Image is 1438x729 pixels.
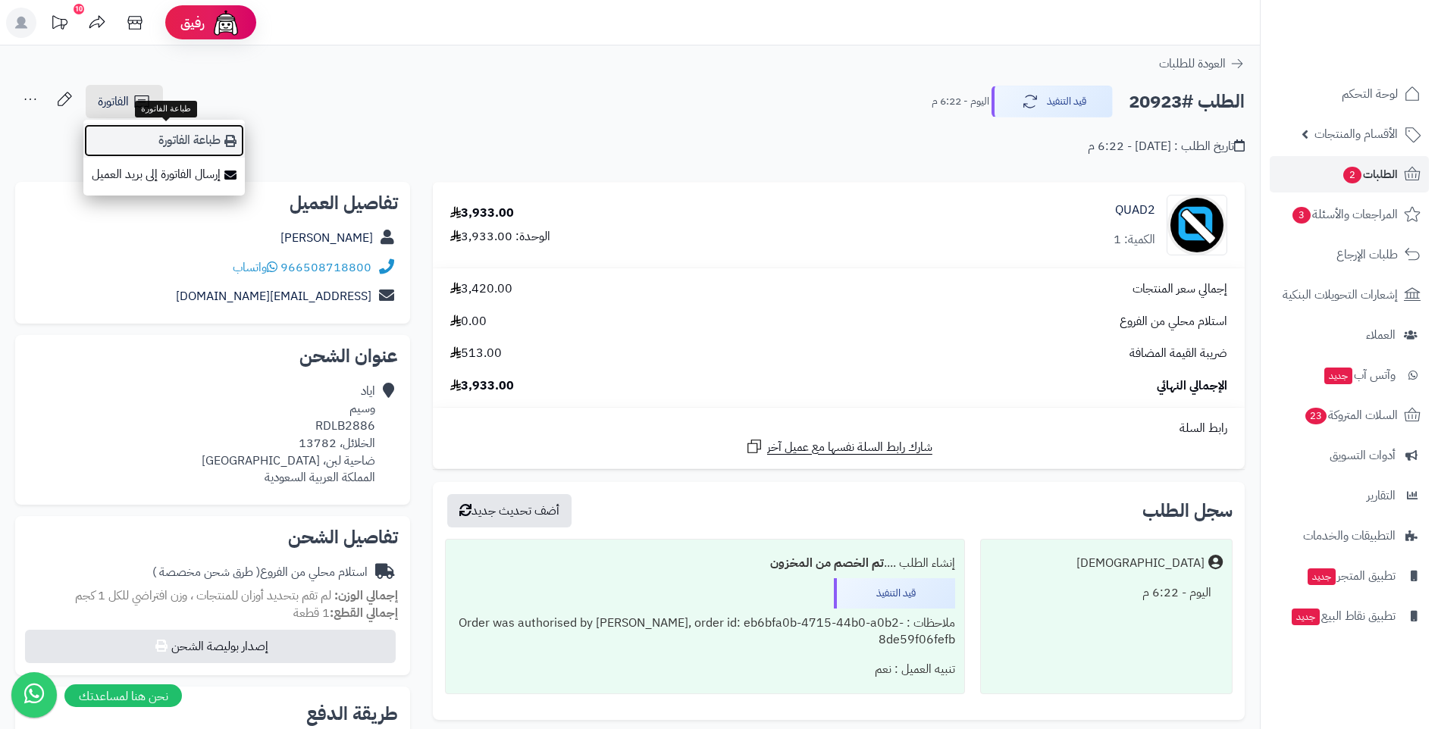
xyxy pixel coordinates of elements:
[992,86,1113,117] button: قيد التنفيذ
[86,85,163,118] a: الفاتورة
[1270,437,1429,474] a: أدوات التسويق
[152,563,260,581] span: ( طرق شحن مخصصة )
[1335,40,1424,72] img: logo-2.png
[1270,558,1429,594] a: تطبيق المتجرجديد
[1305,408,1327,424] span: 23
[306,705,398,723] h2: طريقة الدفع
[1270,76,1429,112] a: لوحة التحكم
[1336,244,1398,265] span: طلبات الإرجاع
[330,604,398,622] strong: إجمالي القطع:
[767,439,932,456] span: شارك رابط السلة نفسها مع عميل آخر
[1133,280,1227,298] span: إجمالي سعر المنتجات
[1290,605,1396,627] span: تطبيق نقاط البيع
[450,280,512,298] span: 3,420.00
[1270,317,1429,353] a: العملاء
[1292,609,1320,625] span: جديد
[1292,207,1311,224] span: 3
[1129,86,1245,117] h2: الطلب #20923
[1308,568,1336,585] span: جديد
[83,124,245,158] a: طباعة الفاتورة
[233,258,277,277] a: واتساب
[455,609,955,655] div: ملاحظات : Order was authorised by [PERSON_NAME], order id: eb6bfa0b-4715-44b0-a0b2-8de59f06fefb
[27,528,398,546] h2: تفاصيل الشحن
[1270,236,1429,273] a: طلبات الإرجاع
[455,549,955,578] div: إنشاء الطلب ....
[74,4,84,14] div: 10
[280,229,373,247] a: [PERSON_NAME]
[202,383,375,487] div: اياد وسيم RDLB2886 الخلائل، 13782 ضاحية لبن، [GEOGRAPHIC_DATA] المملكة العربية السعودية
[1306,565,1396,587] span: تطبيق المتجر
[211,8,241,38] img: ai-face.png
[1270,598,1429,634] a: تطبيق نقاط البيعجديد
[1342,83,1398,105] span: لوحة التحكم
[1114,231,1155,249] div: الكمية: 1
[1157,377,1227,395] span: الإجمالي النهائي
[1270,196,1429,233] a: المراجعات والأسئلة3
[1270,477,1429,514] a: التقارير
[1342,164,1398,185] span: الطلبات
[450,313,487,330] span: 0.00
[25,630,396,663] button: إصدار بوليصة الشحن
[1159,55,1226,73] span: العودة للطلبات
[75,587,331,605] span: لم تقم بتحديد أوزان للمنتجات ، وزن افتراضي للكل 1 كجم
[1323,364,1396,386] span: وآتس آب
[1343,167,1361,183] span: 2
[1115,202,1155,219] a: QUAD2
[293,604,398,622] small: 1 قطعة
[770,554,884,572] b: تم الخصم من المخزون
[1330,445,1396,466] span: أدوات التسويق
[1129,345,1227,362] span: ضريبة القيمة المضافة
[450,205,514,222] div: 3,933.00
[1283,284,1398,305] span: إشعارات التحويلات البنكية
[1120,313,1227,330] span: استلام محلي من الفروع
[1367,485,1396,506] span: التقارير
[27,347,398,365] h2: عنوان الشحن
[1303,525,1396,546] span: التطبيقات والخدمات
[1304,405,1398,426] span: السلات المتروكة
[40,8,78,42] a: تحديثات المنصة
[745,437,932,456] a: شارك رابط السلة نفسها مع عميل آخر
[1366,324,1396,346] span: العملاء
[1291,204,1398,225] span: المراجعات والأسئلة
[932,94,989,109] small: اليوم - 6:22 م
[1314,124,1398,145] span: الأقسام والمنتجات
[83,158,245,192] a: إرسال الفاتورة إلى بريد العميل
[135,101,197,117] div: طباعة الفاتورة
[1142,502,1233,520] h3: سجل الطلب
[1167,195,1227,255] img: no_image-90x90.png
[450,377,514,395] span: 3,933.00
[1270,156,1429,192] a: الطلبات2
[450,345,502,362] span: 513.00
[1324,368,1352,384] span: جديد
[447,494,572,527] button: أضف تحديث جديد
[1270,518,1429,554] a: التطبيقات والخدمات
[27,194,398,212] h2: تفاصيل العميل
[98,92,129,111] span: الفاتورة
[334,587,398,605] strong: إجمالي الوزن:
[455,655,955,684] div: تنبيه العميل : نعم
[280,258,371,277] a: 966508718800
[1270,357,1429,393] a: وآتس آبجديد
[439,420,1239,437] div: رابط السلة
[1159,55,1245,73] a: العودة للطلبات
[450,228,550,246] div: الوحدة: 3,933.00
[176,287,371,305] a: [EMAIL_ADDRESS][DOMAIN_NAME]
[1270,277,1429,313] a: إشعارات التحويلات البنكية
[152,564,368,581] div: استلام محلي من الفروع
[1076,555,1205,572] div: [DEMOGRAPHIC_DATA]
[180,14,205,32] span: رفيق
[990,578,1223,608] div: اليوم - 6:22 م
[1270,397,1429,433] a: السلات المتروكة23
[834,578,955,609] div: قيد التنفيذ
[1088,138,1245,155] div: تاريخ الطلب : [DATE] - 6:22 م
